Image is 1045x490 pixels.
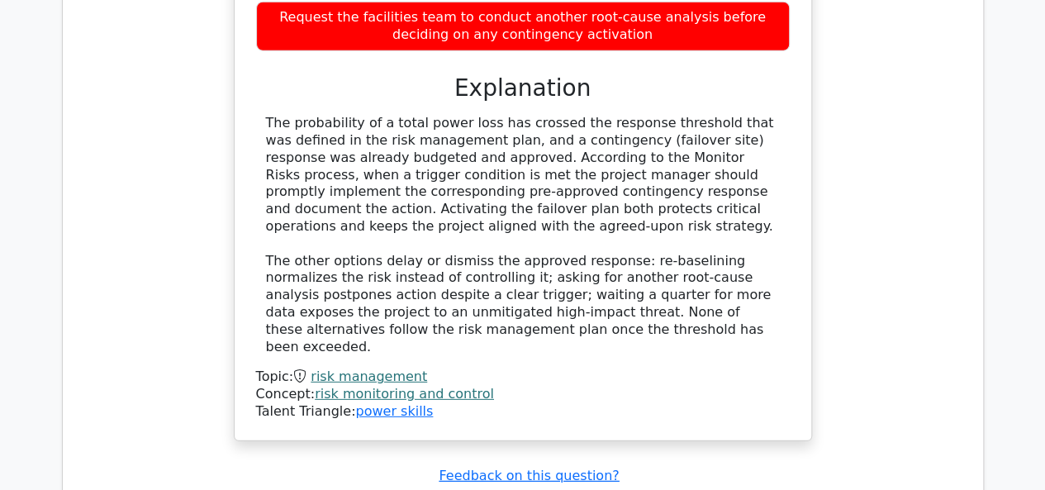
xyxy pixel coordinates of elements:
[256,369,790,420] div: Talent Triangle:
[266,115,780,355] div: The probability of a total power loss has crossed the response threshold that was defined in the ...
[266,74,780,102] h3: Explanation
[311,369,427,384] a: risk management
[256,2,790,51] div: Request the facilities team to conduct another root-cause analysis before deciding on any conting...
[256,386,790,403] div: Concept:
[256,369,790,386] div: Topic:
[439,468,619,483] a: Feedback on this question?
[355,403,433,419] a: power skills
[315,386,494,402] a: risk monitoring and control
